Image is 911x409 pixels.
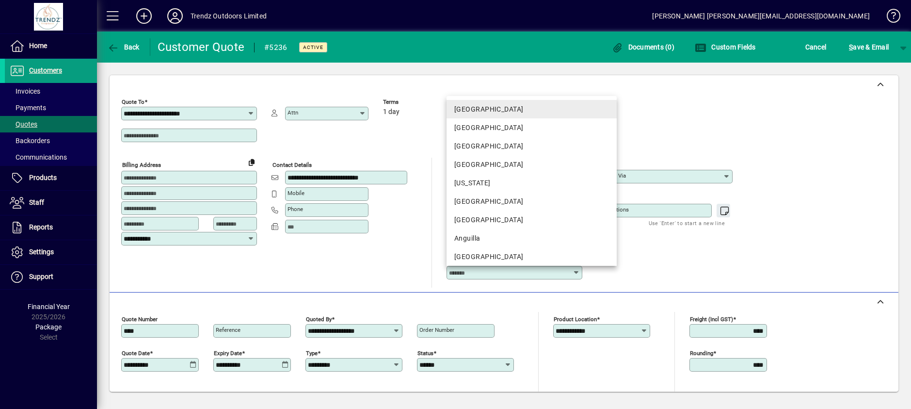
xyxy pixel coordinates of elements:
mat-option: Albania [447,137,617,155]
mat-label: Order number [419,327,454,333]
mat-label: Quote date [122,349,150,356]
span: 1 day [383,108,400,116]
div: [GEOGRAPHIC_DATA] [454,215,609,225]
mat-label: Quote To [122,98,144,105]
span: Reports [29,223,53,231]
mat-option: Angola [447,211,617,229]
mat-option: American Samoa [447,174,617,192]
mat-label: Mobile [288,190,304,196]
a: Settings [5,240,97,264]
div: [GEOGRAPHIC_DATA] [454,160,609,170]
mat-option: Afghanistan [447,118,617,137]
mat-label: Quote number [122,315,158,322]
a: Invoices [5,83,97,99]
mat-option: Anguilla [447,229,617,247]
div: [GEOGRAPHIC_DATA] [454,252,609,262]
div: [PERSON_NAME] [PERSON_NAME][EMAIL_ADDRESS][DOMAIN_NAME] [652,8,870,24]
a: Reports [5,215,97,240]
mat-label: Status [417,349,433,356]
button: Profile [160,7,191,25]
span: Back [107,43,140,51]
span: ave & Email [849,39,889,55]
a: Backorders [5,132,97,149]
span: Backorders [10,137,50,145]
span: Terms [383,99,441,105]
div: Customer Quote [158,39,245,55]
span: Communications [10,153,67,161]
button: Custom Fields [692,38,758,56]
app-page-header-button: Back [97,38,150,56]
mat-hint: Use 'Enter' to start a new line [649,217,725,229]
mat-label: Expiry date [214,349,242,356]
a: Quotes [5,116,97,132]
span: Documents (0) [611,43,674,51]
button: Add [128,7,160,25]
div: Trendz Outdoors Limited [191,8,267,24]
span: Customers [29,66,62,74]
button: Documents (0) [609,38,677,56]
div: [GEOGRAPHIC_DATA] [454,196,609,207]
mat-option: Algeria [447,155,617,174]
div: [GEOGRAPHIC_DATA] [454,141,609,151]
span: Products [29,174,57,181]
a: Products [5,166,97,190]
span: Package [35,323,62,331]
div: [US_STATE] [454,178,609,188]
span: Staff [29,198,44,206]
span: Support [29,273,53,280]
span: Active [303,44,323,50]
div: #5236 [264,40,287,55]
mat-label: Type [306,349,318,356]
mat-label: Phone [288,206,303,213]
span: Quotes [10,120,37,128]
span: Settings [29,248,54,256]
span: Custom Fields [695,43,756,51]
span: Payments [10,104,46,112]
mat-option: Antarctica [447,247,617,266]
a: Knowledge Base [879,2,899,33]
mat-label: Freight (incl GST) [690,315,733,322]
span: Home [29,42,47,49]
span: S [849,43,853,51]
mat-label: Attn [288,109,298,116]
a: Staff [5,191,97,215]
a: Support [5,265,97,289]
a: Payments [5,99,97,116]
mat-label: Rounding [690,349,713,356]
mat-label: Reference [216,327,240,333]
div: Anguilla [454,233,609,244]
mat-label: Quoted by [306,315,332,322]
div: [GEOGRAPHIC_DATA] [454,123,609,133]
span: Financial Year [28,303,70,311]
button: Copy to Delivery address [244,154,259,170]
button: Back [105,38,142,56]
button: Save & Email [844,38,894,56]
mat-option: New Zealand [447,100,617,118]
a: Communications [5,149,97,165]
div: [GEOGRAPHIC_DATA] [454,104,609,115]
mat-label: Product location [554,315,597,322]
button: Cancel [803,38,829,56]
span: Invoices [10,87,40,95]
a: Home [5,34,97,58]
mat-option: Andorra [447,192,617,211]
span: Cancel [805,39,827,55]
